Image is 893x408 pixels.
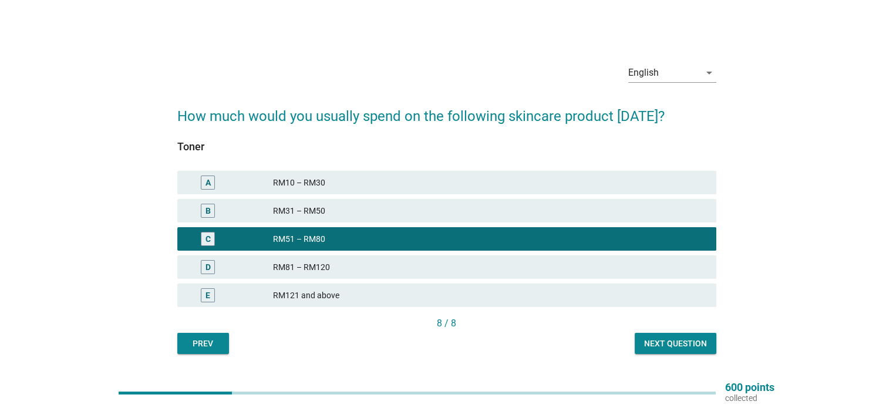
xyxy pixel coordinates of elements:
div: A [205,177,211,189]
div: 8 / 8 [177,316,716,331]
div: C [205,233,211,245]
p: 600 points [725,382,774,393]
div: English [628,68,659,78]
button: Next question [635,333,716,354]
div: RM81 – RM120 [273,260,706,274]
div: Toner [177,139,716,154]
div: RM31 – RM50 [273,204,706,218]
div: B [205,205,211,217]
i: arrow_drop_down [702,66,716,80]
button: Prev [177,333,229,354]
div: Next question [644,338,707,350]
div: RM121 and above [273,288,706,302]
h2: How much would you usually spend on the following skincare product [DATE]? [177,94,716,127]
div: RM51 – RM80 [273,232,706,246]
div: Prev [187,338,220,350]
div: E [205,289,210,302]
div: RM10 – RM30 [273,176,706,190]
p: collected [725,393,774,403]
div: D [205,261,211,274]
